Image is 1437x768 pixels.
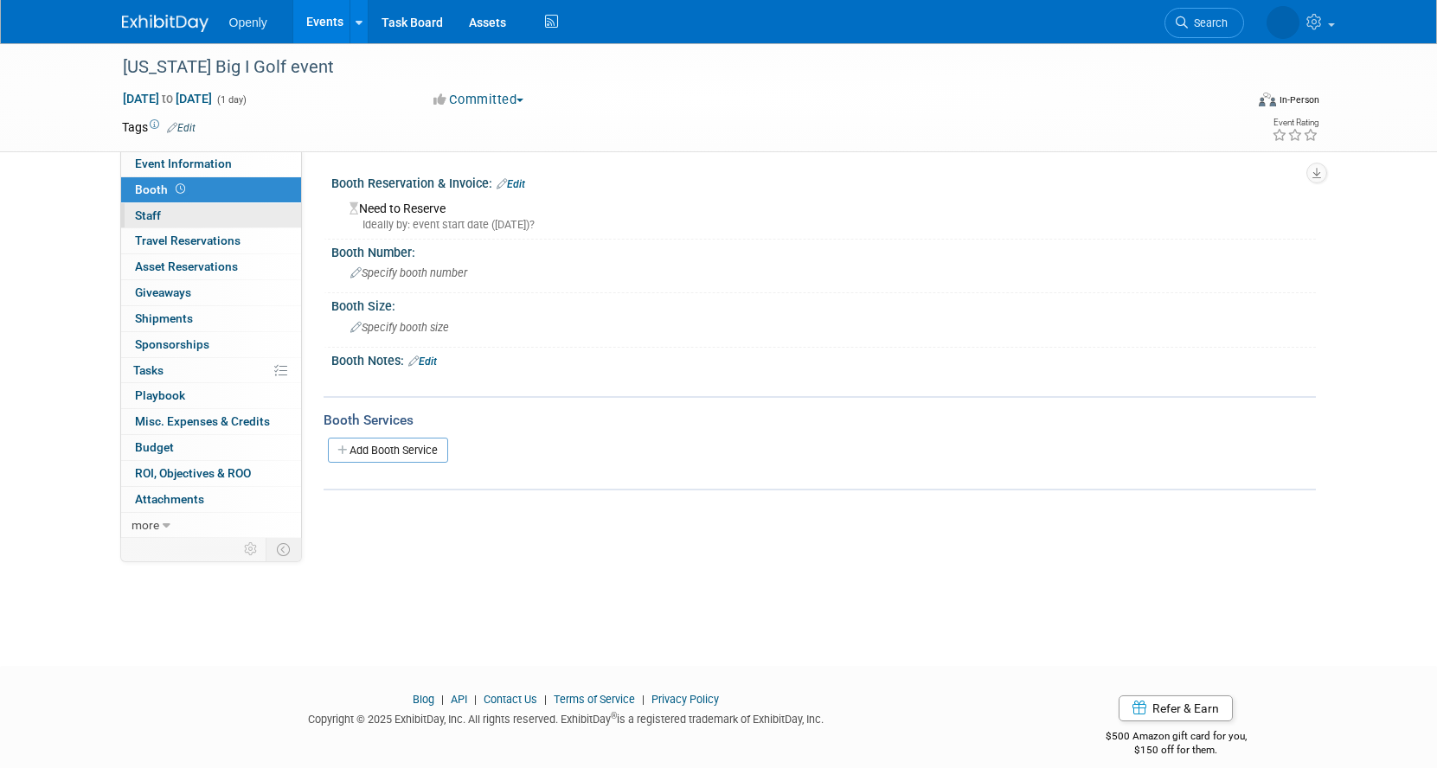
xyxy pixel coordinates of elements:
[1272,118,1318,127] div: Event Rating
[135,466,251,480] span: ROI, Objectives & ROO
[344,195,1303,233] div: Need to Reserve
[484,693,537,706] a: Contact Us
[1142,90,1320,116] div: Event Format
[1259,93,1276,106] img: Format-Inperson.png
[122,91,213,106] span: [DATE] [DATE]
[132,518,159,532] span: more
[1036,718,1316,758] div: $500 Amazon gift card for you,
[122,707,1011,727] div: Copyright © 2025 ExhibitDay, Inc. All rights reserved. ExhibitDay is a registered trademark of Ex...
[350,217,1303,233] div: Ideally by: event start date ([DATE])?
[470,693,481,706] span: |
[427,91,530,109] button: Committed
[1036,743,1316,758] div: $150 off for them.
[135,208,161,222] span: Staff
[121,332,301,357] a: Sponsorships
[324,411,1316,430] div: Booth Services
[408,355,437,368] a: Edit
[540,693,551,706] span: |
[236,538,266,560] td: Personalize Event Tab Strip
[121,487,301,512] a: Attachments
[1279,93,1319,106] div: In-Person
[611,711,617,720] sup: ®
[451,693,467,706] a: API
[331,240,1316,261] div: Booth Number:
[135,285,191,299] span: Giveaways
[121,280,301,305] a: Giveaways
[122,15,208,32] img: ExhibitDay
[117,52,1218,83] div: [US_STATE] Big I Golf event
[121,177,301,202] a: Booth
[1119,695,1233,721] a: Refer & Earn
[350,266,467,279] span: Specify booth number
[167,122,196,134] a: Edit
[135,414,270,428] span: Misc. Expenses & Credits
[437,693,448,706] span: |
[121,461,301,486] a: ROI, Objectives & ROO
[1188,16,1228,29] span: Search
[638,693,649,706] span: |
[121,306,301,331] a: Shipments
[135,440,174,454] span: Budget
[135,234,241,247] span: Travel Reservations
[172,182,189,195] span: Booth not reserved yet
[135,182,189,196] span: Booth
[651,693,719,706] a: Privacy Policy
[121,409,301,434] a: Misc. Expenses & Credits
[331,170,1316,193] div: Booth Reservation & Invoice:
[121,228,301,253] a: Travel Reservations
[350,321,449,334] span: Specify booth size
[135,259,238,273] span: Asset Reservations
[497,178,525,190] a: Edit
[121,383,301,408] a: Playbook
[135,311,193,325] span: Shipments
[331,293,1316,315] div: Booth Size:
[133,363,164,377] span: Tasks
[121,203,301,228] a: Staff
[215,94,247,106] span: (1 day)
[159,92,176,106] span: to
[135,388,185,402] span: Playbook
[121,358,301,383] a: Tasks
[554,693,635,706] a: Terms of Service
[135,337,209,351] span: Sponsorships
[1164,8,1244,38] a: Search
[1267,6,1299,39] img: Emily Fabbiano
[135,157,232,170] span: Event Information
[121,254,301,279] a: Asset Reservations
[121,151,301,176] a: Event Information
[331,348,1316,370] div: Booth Notes:
[413,693,434,706] a: Blog
[229,16,267,29] span: Openly
[328,438,448,463] a: Add Booth Service
[135,492,204,506] span: Attachments
[122,118,196,136] td: Tags
[121,435,301,460] a: Budget
[266,538,301,560] td: Toggle Event Tabs
[121,513,301,538] a: more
